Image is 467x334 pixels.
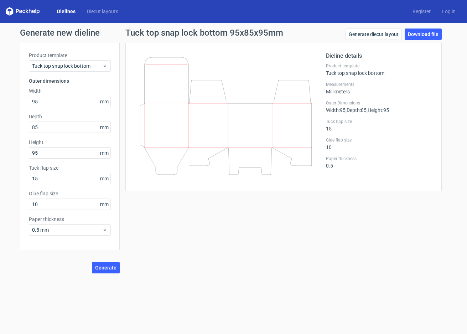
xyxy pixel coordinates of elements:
[326,82,433,87] label: Measurements
[32,226,102,233] span: 0.5 mm
[29,216,111,223] label: Paper thickness
[98,122,110,133] span: mm
[326,137,433,143] label: Glue flap size
[29,52,111,59] label: Product template
[32,62,102,70] span: Tuck top snap lock bottom
[346,29,402,40] a: Generate diecut layout
[326,52,433,60] h2: Dieline details
[346,107,367,113] span: , Depth : 85
[29,77,111,84] h3: Outer dimensions
[95,265,116,270] span: Generate
[29,87,111,94] label: Width
[29,113,111,120] label: Depth
[98,199,110,210] span: mm
[98,148,110,158] span: mm
[92,262,120,273] button: Generate
[326,63,433,69] label: Product template
[29,164,111,171] label: Tuck flap size
[29,190,111,197] label: Glue flap size
[20,29,447,37] h1: Generate new dieline
[81,8,124,15] a: Diecut layouts
[125,29,283,37] h1: Tuck top snap lock bottom 95x85x95mm
[326,119,433,132] div: 15
[436,8,461,15] a: Log in
[51,8,81,15] a: Dielines
[326,100,433,106] label: Outer Dimensions
[326,156,433,161] label: Paper thickness
[326,107,346,113] span: Width : 95
[29,139,111,146] label: Height
[326,119,433,124] label: Tuck flap size
[405,29,442,40] a: Download file
[367,107,389,113] span: , Height : 95
[326,156,433,169] div: 0.5
[326,137,433,150] div: 10
[407,8,436,15] a: Register
[326,82,433,94] div: Millimeters
[98,96,110,107] span: mm
[98,173,110,184] span: mm
[326,63,433,76] div: Tuck top snap lock bottom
